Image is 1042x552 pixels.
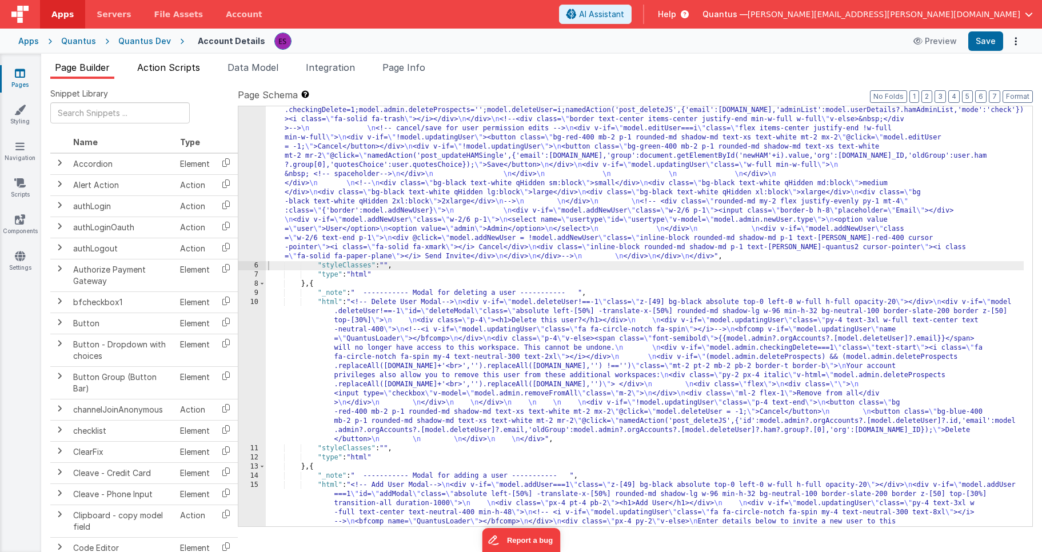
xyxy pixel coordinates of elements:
td: Action [175,195,214,217]
span: AI Assistant [579,9,624,20]
td: Cleave - Phone Input [69,483,175,505]
td: Element [175,313,214,334]
button: 6 [975,90,987,103]
td: authLoginOauth [69,217,175,238]
button: Quantus — [PERSON_NAME][EMAIL_ADDRESS][PERSON_NAME][DOMAIN_NAME] [702,9,1033,20]
td: Action [175,217,214,238]
span: [PERSON_NAME][EMAIL_ADDRESS][PERSON_NAME][DOMAIN_NAME] [748,9,1020,20]
span: Type [180,137,200,147]
td: Element [175,366,214,399]
button: Format [1003,90,1033,103]
span: Action Scripts [137,62,200,73]
button: 7 [989,90,1000,103]
button: Preview [907,32,964,50]
td: Element [175,441,214,462]
td: authLogin [69,195,175,217]
td: checklist [69,420,175,441]
td: Authorize Payment Gateway [69,259,175,291]
td: bfcheckbox1 [69,291,175,313]
span: Name [73,137,98,147]
button: 5 [962,90,973,103]
td: Action [175,238,214,259]
td: authLogout [69,238,175,259]
span: Quantus — [702,9,748,20]
td: Element [175,420,214,441]
div: 9 [238,289,266,298]
span: Snippet Library [50,88,108,99]
td: Button Group (Button Bar) [69,366,175,399]
div: 13 [238,462,266,471]
td: Element [175,291,214,313]
span: File Assets [154,9,203,20]
div: Quantus Dev [118,35,171,47]
button: No Folds [870,90,907,103]
td: Element [175,334,214,366]
td: Action [175,505,214,537]
td: Element [175,153,214,175]
span: Page Info [382,62,425,73]
div: 10 [238,298,266,444]
td: Accordion [69,153,175,175]
div: 6 [238,261,266,270]
button: Options [1008,33,1024,49]
span: Apps [51,9,74,20]
div: 8 [238,279,266,289]
button: 3 [935,90,946,103]
td: Element [175,259,214,291]
span: Integration [306,62,355,73]
button: Save [968,31,1003,51]
td: Action [175,174,214,195]
td: Cleave - Credit Card [69,462,175,483]
td: Button - Dropdown with choices [69,334,175,366]
iframe: Marker.io feedback button [482,528,560,552]
td: Action [175,399,214,420]
div: 7 [238,270,266,279]
div: Quantus [61,35,96,47]
td: channelJoinAnonymous [69,399,175,420]
span: Servers [97,9,131,20]
span: Page Schema [238,88,298,102]
td: Element [175,462,214,483]
td: Clipboard - copy model field [69,505,175,537]
span: Help [658,9,676,20]
button: 4 [948,90,960,103]
button: 2 [921,90,932,103]
td: Alert Action [69,174,175,195]
h4: Account Details [198,37,265,45]
input: Search Snippets ... [50,102,190,123]
button: 1 [909,90,919,103]
button: AI Assistant [559,5,632,24]
td: ClearFix [69,441,175,462]
div: 14 [238,471,266,481]
span: Data Model [227,62,278,73]
img: 2445f8d87038429357ee99e9bdfcd63a [275,33,291,49]
td: Element [175,483,214,505]
td: Button [69,313,175,334]
div: Apps [18,35,39,47]
div: 11 [238,444,266,453]
span: Page Builder [55,62,110,73]
div: 12 [238,453,266,462]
